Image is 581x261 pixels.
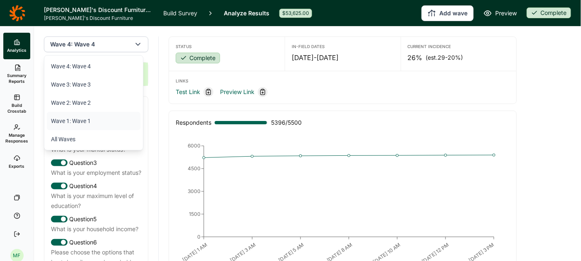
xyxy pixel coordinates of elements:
span: Summary Reports [7,72,27,84]
li: Wave 3: Wave 3 [47,75,140,94]
div: What is your household income? [51,224,141,234]
div: $53,625.00 [279,9,312,18]
a: Summary Reports [3,59,30,89]
div: Question 6 [51,237,141,247]
span: 5396 / 5500 [271,118,302,128]
div: Question 4 [51,181,141,191]
li: All Waves [47,130,140,148]
div: Complete [527,7,571,18]
div: Question 3 [51,158,141,168]
div: Copy link [258,87,268,97]
a: Preview Link [220,87,254,97]
button: Complete [527,7,571,19]
a: Exports [3,149,30,175]
div: Respondents [176,118,211,128]
ul: Wave 4: Wave 4 [44,55,143,150]
span: 26% [408,53,423,63]
tspan: 6000 [188,143,201,149]
div: Current Incidence [408,43,510,49]
div: Copy link [203,87,213,97]
li: Wave 1: Wave 1 [47,112,140,130]
tspan: 0 [197,234,201,240]
span: Exports [9,163,25,169]
button: Complete [176,53,220,64]
div: In-Field Dates [292,43,394,49]
div: Question 5 [51,214,141,224]
span: Build Crosstab [7,102,27,114]
a: Manage Responses [3,119,30,149]
div: What is your maximum level of education? [51,191,141,211]
li: Wave 2: Wave 2 [47,94,140,112]
a: Analytics [3,33,30,59]
div: Status [176,43,278,49]
h1: [PERSON_NAME]'s Discount Furniture Ad & Brand Tracking [44,5,153,15]
div: Links [176,78,510,84]
tspan: 4500 [188,165,201,172]
div: What is your employment status? [51,168,141,178]
span: Analytics [7,47,27,53]
a: Test Link [176,87,200,97]
span: Wave 4: Wave 4 [50,40,95,48]
span: Preview [495,8,517,18]
tspan: 1500 [189,211,201,217]
a: Build Crosstab [3,89,30,119]
div: Complete [176,53,220,63]
span: [PERSON_NAME]'s Discount Furniture [44,15,153,22]
tspan: 3000 [188,188,201,194]
span: Manage Responses [5,132,28,144]
button: Add wave [421,5,474,21]
span: (est. 29-20% ) [426,53,463,62]
div: [DATE] - [DATE] [292,53,394,63]
a: Preview [484,8,517,18]
li: Wave 4: Wave 4 [47,57,140,75]
button: Wave 4: Wave 4 [44,36,148,52]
